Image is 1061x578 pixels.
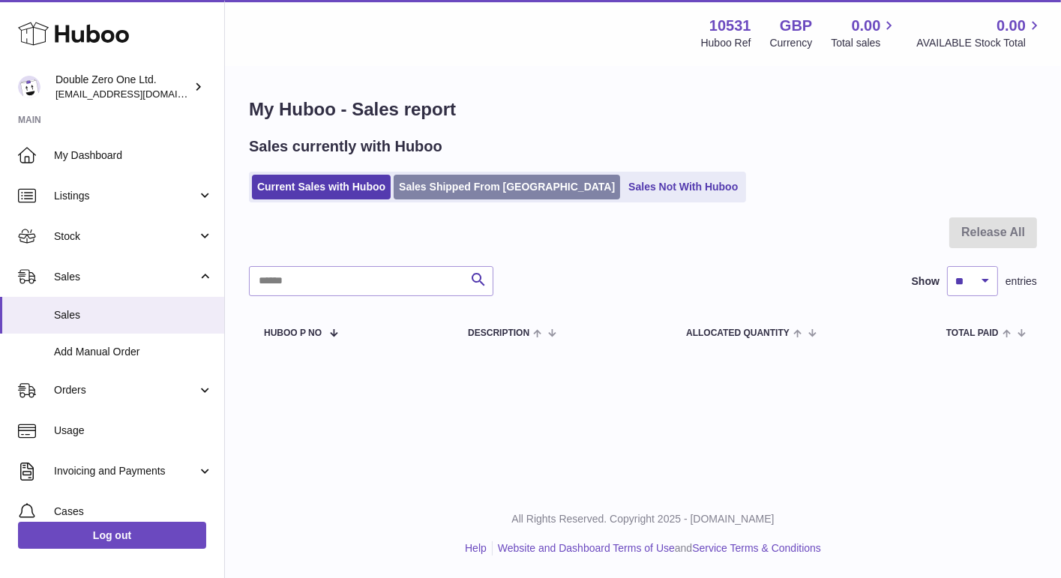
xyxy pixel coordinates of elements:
[997,16,1026,36] span: 0.00
[54,424,213,438] span: Usage
[701,36,751,50] div: Huboo Ref
[54,505,213,519] span: Cases
[770,36,813,50] div: Currency
[498,542,675,554] a: Website and Dashboard Terms of Use
[54,308,213,322] span: Sales
[468,328,529,338] span: Description
[54,148,213,163] span: My Dashboard
[252,175,391,199] a: Current Sales with Huboo
[18,76,40,98] img: hello@001skincare.com
[54,189,197,203] span: Listings
[692,542,821,554] a: Service Terms & Conditions
[623,175,743,199] a: Sales Not With Huboo
[831,16,898,50] a: 0.00 Total sales
[831,36,898,50] span: Total sales
[54,270,197,284] span: Sales
[912,274,940,289] label: Show
[394,175,620,199] a: Sales Shipped From [GEOGRAPHIC_DATA]
[55,88,220,100] span: [EMAIL_ADDRESS][DOMAIN_NAME]
[916,16,1043,50] a: 0.00 AVAILABLE Stock Total
[465,542,487,554] a: Help
[55,73,190,101] div: Double Zero One Ltd.
[916,36,1043,50] span: AVAILABLE Stock Total
[18,522,206,549] a: Log out
[780,16,812,36] strong: GBP
[1006,274,1037,289] span: entries
[54,383,197,397] span: Orders
[264,328,322,338] span: Huboo P no
[493,541,821,556] li: and
[686,328,790,338] span: ALLOCATED Quantity
[249,136,442,157] h2: Sales currently with Huboo
[54,345,213,359] span: Add Manual Order
[54,464,197,478] span: Invoicing and Payments
[237,512,1049,526] p: All Rights Reserved. Copyright 2025 - [DOMAIN_NAME]
[709,16,751,36] strong: 10531
[852,16,881,36] span: 0.00
[249,97,1037,121] h1: My Huboo - Sales report
[54,229,197,244] span: Stock
[946,328,999,338] span: Total paid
